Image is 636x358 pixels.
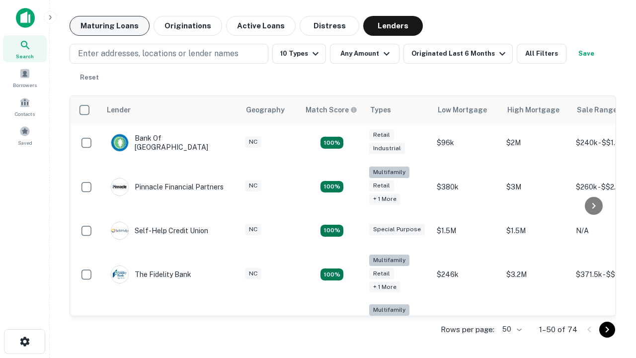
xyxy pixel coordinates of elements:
iframe: Chat Widget [586,278,636,326]
button: Reset [74,68,105,88]
p: Rows per page: [441,324,494,336]
div: Geography [246,104,285,116]
div: Types [370,104,391,116]
div: Multifamily [369,304,409,316]
th: Low Mortgage [432,96,501,124]
div: NC [245,136,261,148]
div: Matching Properties: 10, hasApolloMatch: undefined [320,268,343,280]
div: High Mortgage [507,104,559,116]
div: Matching Properties: 16, hasApolloMatch: undefined [320,137,343,149]
td: $2M [501,124,571,162]
img: picture [111,134,128,151]
div: NC [245,268,261,279]
a: Contacts [3,93,47,120]
div: + 1 more [369,281,400,293]
div: Multifamily [369,255,409,266]
div: Multifamily [369,167,409,178]
div: Pinnacle Financial Partners [111,178,224,196]
img: picture [111,266,128,283]
span: Search [16,52,34,60]
div: Lender [107,104,131,116]
td: $96k [432,124,501,162]
button: Any Amount [330,44,399,64]
th: High Mortgage [501,96,571,124]
th: Types [364,96,432,124]
div: Low Mortgage [438,104,487,116]
td: $246.5k [432,299,501,350]
a: Borrowers [3,64,47,91]
div: + 1 more [369,193,400,205]
div: Industrial [369,143,405,154]
td: $9.2M [501,299,571,350]
th: Lender [101,96,240,124]
span: Contacts [15,110,35,118]
button: Active Loans [226,16,296,36]
div: Special Purpose [369,224,425,235]
img: picture [111,222,128,239]
div: Matching Properties: 17, hasApolloMatch: undefined [320,181,343,193]
div: NC [245,180,261,191]
p: 1–50 of 74 [539,324,577,336]
div: Bank Of [GEOGRAPHIC_DATA] [111,134,230,152]
div: Matching Properties: 11, hasApolloMatch: undefined [320,225,343,237]
a: Saved [3,122,47,149]
div: Sale Range [577,104,617,116]
div: Retail [369,129,394,141]
button: 10 Types [272,44,326,64]
th: Geography [240,96,300,124]
td: $3.2M [501,250,571,300]
span: Saved [18,139,32,147]
div: Originated Last 6 Months [411,48,508,60]
img: capitalize-icon.png [16,8,35,28]
a: Search [3,35,47,62]
td: $1.5M [432,212,501,250]
td: $246k [432,250,501,300]
div: Retail [369,180,394,191]
div: Capitalize uses an advanced AI algorithm to match your search with the best lender. The match sco... [306,104,357,115]
div: Self-help Credit Union [111,222,208,240]
button: Go to next page [599,322,615,338]
div: Atlantic Union Bank [111,316,199,334]
button: Originations [154,16,222,36]
button: Maturing Loans [70,16,150,36]
td: $1.5M [501,212,571,250]
td: $3M [501,162,571,212]
div: Retail [369,268,394,279]
p: Enter addresses, locations or lender names [78,48,238,60]
div: 50 [498,322,523,337]
button: Distress [300,16,359,36]
img: picture [111,179,128,195]
td: $380k [432,162,501,212]
span: Borrowers [13,81,37,89]
div: NC [245,224,261,235]
th: Capitalize uses an advanced AI algorithm to match your search with the best lender. The match sco... [300,96,364,124]
button: Originated Last 6 Months [403,44,513,64]
button: Enter addresses, locations or lender names [70,44,268,64]
button: Save your search to get updates of matches that match your search criteria. [570,44,602,64]
h6: Match Score [306,104,355,115]
button: All Filters [517,44,566,64]
div: The Fidelity Bank [111,266,191,283]
button: Lenders [363,16,423,36]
